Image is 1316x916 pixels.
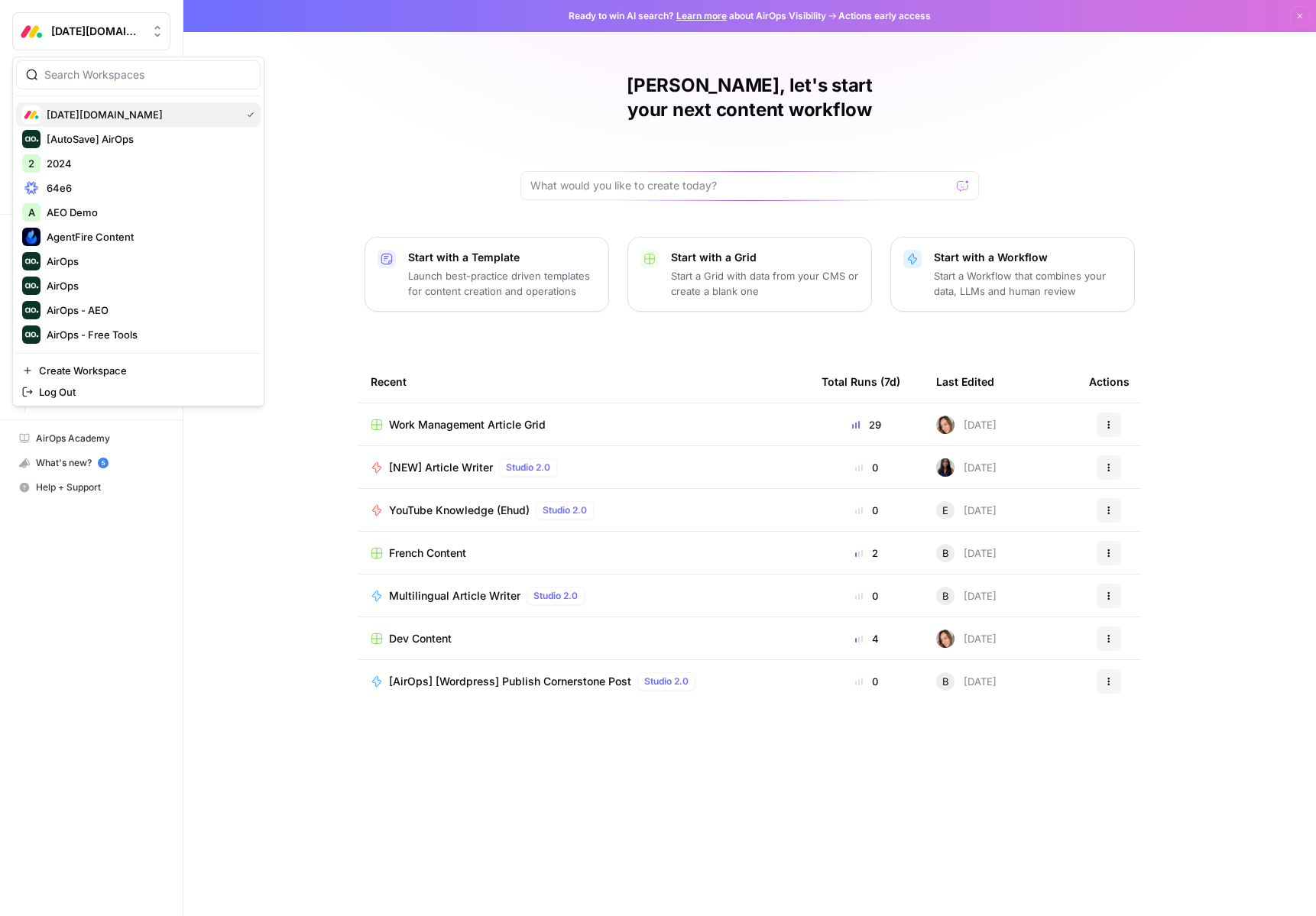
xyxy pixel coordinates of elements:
[12,475,170,500] button: Help + Support
[627,237,872,312] button: Start with a GridStart a Grid with data from your CMS or create a blank one
[936,630,955,648] img: f4j2a8gdehmfhxivamqs4zmc90qq
[22,277,41,295] img: AirOps Logo
[39,363,248,378] span: Create Workspace
[676,10,727,21] a: Learn more
[47,107,235,122] span: [DATE][DOMAIN_NAME]
[36,432,164,445] span: AirOps Academy
[936,544,997,562] div: [DATE]
[822,631,912,646] div: 4
[371,631,797,646] a: Dev Content
[47,327,248,342] span: AirOps - Free Tools
[371,501,797,519] a: YouTube Knowledge (Ehud)Studio 2.0
[47,229,248,244] span: AgentFire Content
[936,458,997,477] div: [DATE]
[371,545,797,561] a: French Content
[389,460,493,475] span: [NEW] Article Writer
[36,481,164,494] span: Help + Support
[822,674,912,689] div: 0
[942,588,949,604] span: B
[644,675,689,688] span: Studio 2.0
[936,416,955,434] img: f4j2a8gdehmfhxivamqs4zmc90qq
[16,360,261,381] a: Create Workspace
[389,545,466,561] span: French Content
[101,459,105,467] text: 5
[371,587,797,605] a: Multilingual Article WriterStudio 2.0
[13,452,170,474] div: What's new?
[506,461,550,474] span: Studio 2.0
[47,278,248,293] span: AirOps
[408,250,596,265] p: Start with a Template
[936,587,997,605] div: [DATE]
[822,588,912,604] div: 0
[936,361,994,403] div: Last Edited
[934,268,1122,299] p: Start a Workflow that combines your data, LLMs and human review
[822,503,912,518] div: 0
[16,381,261,403] a: Log Out
[890,237,1135,312] button: Start with a WorkflowStart a Workflow that combines your data, LLMs and human review
[47,205,248,220] span: AEO Demo
[543,503,587,517] span: Studio 2.0
[1089,361,1130,403] div: Actions
[22,179,41,197] img: 64e6 Logo
[936,501,997,519] div: [DATE]
[12,451,170,475] button: What's new? 5
[533,589,578,603] span: Studio 2.0
[22,105,41,124] img: Monday.com Logo
[838,9,931,23] span: Actions early access
[18,18,45,45] img: Monday.com Logo
[365,237,609,312] button: Start with a TemplateLaunch best-practice driven templates for content creation and operations
[47,180,248,196] span: 64e6
[44,67,251,83] input: Search Workspaces
[389,588,520,604] span: Multilingual Article Writer
[389,503,530,518] span: YouTube Knowledge (Ehud)
[936,458,955,477] img: rox323kbkgutb4wcij4krxobkpon
[822,545,912,561] div: 2
[371,361,797,403] div: Recent
[371,417,797,432] a: Work Management Article Grid
[671,268,859,299] p: Start a Grid with data from your CMS or create a blank one
[389,417,546,432] span: Work Management Article Grid
[569,9,826,23] span: Ready to win AI search? about AirOps Visibility
[47,156,248,171] span: 2024
[389,631,452,646] span: Dev Content
[371,672,797,691] a: [AirOps] [Wordpress] Publish Cornerstone PostStudio 2.0
[22,252,41,270] img: AirOps Logo
[47,131,248,147] span: [AutoSave] AirOps
[12,426,170,451] a: AirOps Academy
[39,384,248,400] span: Log Out
[28,205,35,220] span: A
[822,361,900,403] div: Total Runs (7d)
[408,268,596,299] p: Launch best-practice driven templates for content creation and operations
[942,503,948,518] span: E
[22,228,41,246] img: AgentFire Content Logo
[12,57,264,406] div: Workspace: Monday.com
[98,458,109,468] a: 5
[520,73,979,122] h1: [PERSON_NAME], let's start your next content workflow
[22,130,41,148] img: [AutoSave] AirOps Logo
[22,301,41,319] img: AirOps - AEO Logo
[51,24,144,39] span: [DATE][DOMAIN_NAME]
[47,303,248,318] span: AirOps - AEO
[28,156,34,171] span: 2
[936,630,997,648] div: [DATE]
[936,672,997,691] div: [DATE]
[942,545,949,561] span: B
[936,416,997,434] div: [DATE]
[942,674,949,689] span: B
[934,250,1122,265] p: Start with a Workflow
[22,325,41,344] img: AirOps - Free Tools Logo
[822,460,912,475] div: 0
[47,254,248,269] span: AirOps
[530,178,951,193] input: What would you like to create today?
[12,12,170,50] button: Workspace: Monday.com
[389,674,631,689] span: [AirOps] [Wordpress] Publish Cornerstone Post
[371,458,797,477] a: [NEW] Article WriterStudio 2.0
[822,417,912,432] div: 29
[671,250,859,265] p: Start with a Grid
